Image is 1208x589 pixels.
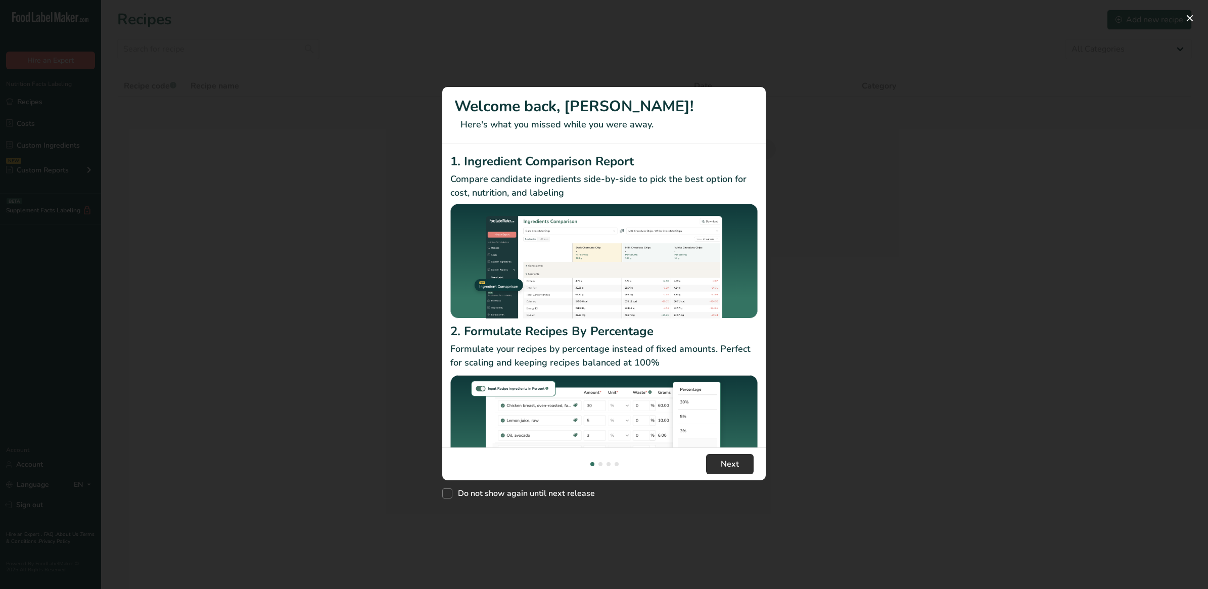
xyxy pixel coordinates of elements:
[450,172,758,200] p: Compare candidate ingredients side-by-side to pick the best option for cost, nutrition, and labeling
[706,454,754,474] button: Next
[721,458,739,470] span: Next
[452,488,595,499] span: Do not show again until next release
[454,95,754,118] h1: Welcome back, [PERSON_NAME]!
[450,322,758,340] h2: 2. Formulate Recipes By Percentage
[450,152,758,170] h2: 1. Ingredient Comparison Report
[454,118,754,131] p: Here's what you missed while you were away.
[450,342,758,370] p: Formulate your recipes by percentage instead of fixed amounts. Perfect for scaling and keeping re...
[450,204,758,319] img: Ingredient Comparison Report
[450,374,758,495] img: Formulate Recipes By Percentage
